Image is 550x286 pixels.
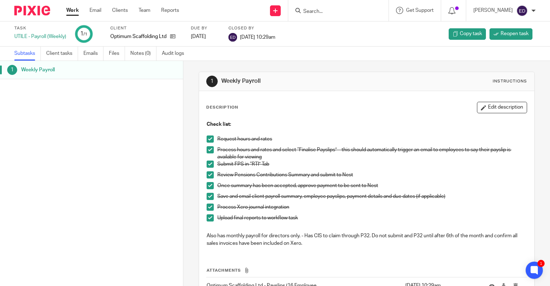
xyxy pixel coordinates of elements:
a: Reopen task [489,28,532,40]
div: 1 [80,30,87,38]
div: 1 [537,260,545,267]
h1: Weekly Payroll [21,65,124,75]
a: Client tasks [46,47,78,61]
p: [PERSON_NAME] [473,7,513,14]
img: svg%3E [228,33,237,42]
p: Description [206,105,238,110]
p: Review Pensions Contributions Summary and submit to Nest [217,171,527,178]
a: Clients [112,7,128,14]
a: Subtasks [14,47,41,61]
strong: Check list: [207,122,231,127]
p: Optimum Scaffolding Ltd [110,33,167,40]
button: Edit description [477,102,527,113]
span: Get Support [406,8,434,13]
a: Team [139,7,150,14]
a: Files [109,47,125,61]
small: /1 [83,32,87,36]
a: Audit logs [162,47,189,61]
p: Save and email client payroll summary, employee payslips, payment details and due dates (if appli... [217,193,527,200]
span: Copy task [460,30,482,37]
a: Emails [83,47,103,61]
img: svg%3E [516,5,528,16]
a: Email [90,7,101,14]
a: Notes (0) [130,47,156,61]
p: Process hours and rates and select “Finalise Payslips” – this should automatically trigger an ema... [217,146,527,161]
p: Submit FPS in “RTI” Tab [217,161,527,168]
p: Request hours and rates [217,135,527,143]
label: Client [110,25,182,31]
h1: Weekly Payroll [221,77,382,85]
input: Search [303,9,367,15]
div: Instructions [493,78,527,84]
a: Copy task [449,28,486,40]
p: Process Xero journal integration [217,204,527,211]
label: Closed by [228,25,275,31]
span: [DATE] 10:29am [240,34,275,39]
div: [DATE] [191,33,219,40]
img: Pixie [14,6,50,15]
a: Reports [161,7,179,14]
div: 1 [206,76,218,87]
div: 1 [7,65,17,75]
label: Due by [191,25,219,31]
div: UTILE - Payroll (Weekly) [14,33,66,40]
span: Attachments [207,268,241,272]
p: Also has monthly payroll for directors only. - Has CIS to claim through P32. Do not submit and P3... [207,232,527,247]
span: Reopen task [501,30,529,37]
p: Once summary has been accepted, approve payment to be sent to Nest [217,182,527,189]
p: Upload final reports to workflow task [217,214,527,221]
a: Work [66,7,79,14]
label: Task [14,25,66,31]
